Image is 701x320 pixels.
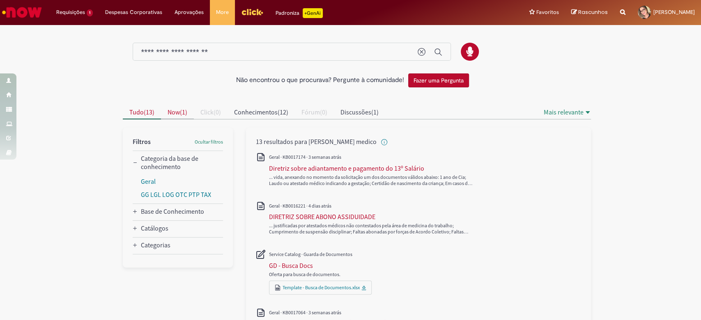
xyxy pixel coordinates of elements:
span: More [216,8,229,16]
span: Favoritos [536,8,559,16]
a: Rascunhos [571,9,608,16]
span: [PERSON_NAME] [653,9,695,16]
p: +GenAi [303,8,323,18]
span: 1 [87,9,93,16]
h2: Não encontrou o que procurava? Pergunte à comunidade! [236,77,404,84]
span: Rascunhos [578,8,608,16]
img: click_logo_yellow_360x200.png [241,6,263,18]
img: ServiceNow [1,4,43,21]
button: Fazer uma Pergunta [408,73,469,87]
span: Requisições [56,8,85,16]
span: Aprovações [175,8,204,16]
span: Despesas Corporativas [105,8,162,16]
div: Padroniza [276,8,323,18]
